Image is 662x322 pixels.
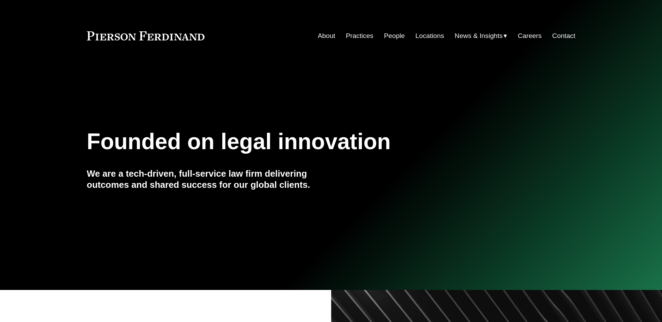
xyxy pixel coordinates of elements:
a: Contact [552,29,575,43]
span: News & Insights [455,30,503,42]
a: About [318,29,335,43]
a: Locations [415,29,444,43]
a: People [384,29,405,43]
a: folder dropdown [455,29,507,43]
a: Careers [518,29,542,43]
h1: Founded on legal innovation [87,129,494,154]
a: Practices [346,29,373,43]
h4: We are a tech-driven, full-service law firm delivering outcomes and shared success for our global... [87,168,331,191]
